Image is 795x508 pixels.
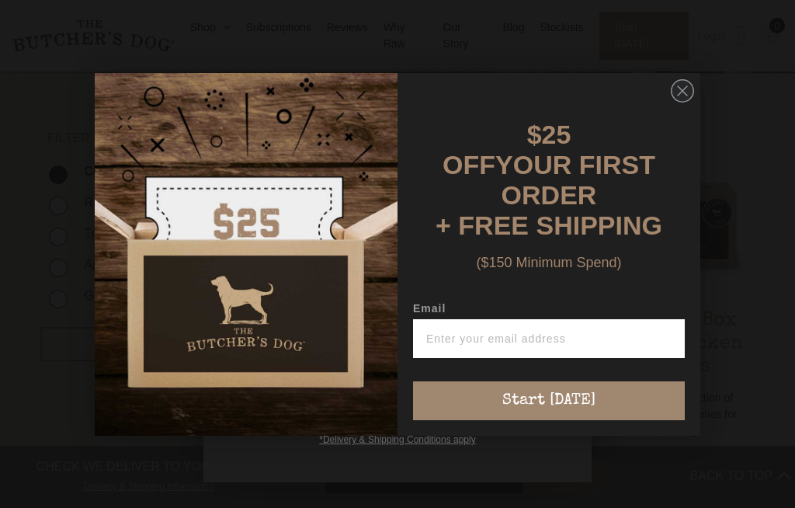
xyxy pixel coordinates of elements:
button: Close dialog [671,79,694,103]
span: ($150 Minimum Spend) [476,255,621,270]
img: d0d537dc-5429-4832-8318-9955428ea0a1.jpeg [95,73,397,436]
span: $25 OFF [443,120,571,179]
label: Email [413,302,685,319]
input: Enter your email address [413,319,685,358]
button: Start [DATE] [413,381,685,420]
span: YOUR FIRST ORDER + FREE SHIPPING [436,150,662,240]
